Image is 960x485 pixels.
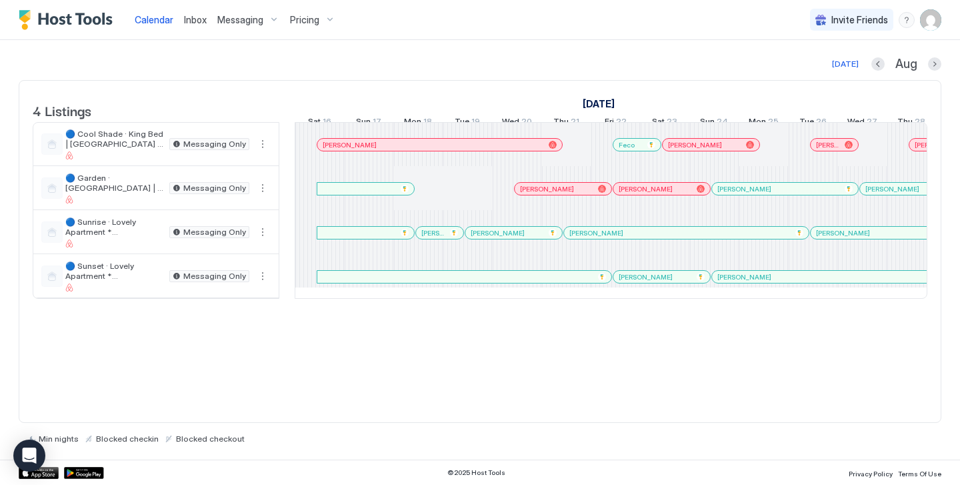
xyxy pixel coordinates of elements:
[619,185,673,193] span: [PERSON_NAME]
[19,467,59,479] a: App Store
[401,113,435,133] a: August 18, 2025
[65,261,164,281] span: 🔵 Sunset · Lovely Apartment *[GEOGRAPHIC_DATA] Best Locations *Sunset
[502,116,519,130] span: Wed
[471,116,480,130] span: 19
[447,468,505,477] span: © 2025 Host Tools
[871,57,885,71] button: Previous month
[13,440,45,472] div: Open Intercom Messenger
[832,58,859,70] div: [DATE]
[19,10,119,30] a: Host Tools Logo
[323,116,331,130] span: 16
[135,13,173,27] a: Calendar
[898,466,941,480] a: Terms Of Use
[521,116,532,130] span: 20
[915,116,925,130] span: 28
[895,57,917,72] span: Aug
[423,116,432,130] span: 18
[255,268,271,284] div: menu
[323,141,377,149] span: [PERSON_NAME]
[33,100,91,120] span: 4 Listings
[290,14,319,26] span: Pricing
[135,14,173,25] span: Calendar
[745,113,782,133] a: August 25, 2025
[305,113,335,133] a: August 16, 2025
[920,9,941,31] div: User profile
[217,14,263,26] span: Messaging
[421,229,445,237] span: [PERSON_NAME]
[865,185,919,193] span: [PERSON_NAME]
[255,180,271,196] div: menu
[717,273,771,282] span: [PERSON_NAME]
[847,116,865,130] span: Wed
[768,116,779,130] span: 25
[255,224,271,240] div: menu
[667,116,677,130] span: 23
[749,116,766,130] span: Mon
[816,229,870,237] span: [PERSON_NAME]
[65,217,164,237] span: 🔵 Sunrise · Lovely Apartment *[GEOGRAPHIC_DATA] Best Locations *Sunrise
[255,136,271,152] button: More options
[39,434,79,444] span: Min nights
[601,113,630,133] a: August 22, 2025
[831,14,888,26] span: Invite Friends
[928,57,941,71] button: Next month
[471,229,525,237] span: [PERSON_NAME]
[899,12,915,28] div: menu
[451,113,483,133] a: August 19, 2025
[717,185,771,193] span: [PERSON_NAME]
[308,116,321,130] span: Sat
[255,180,271,196] button: More options
[697,113,731,133] a: August 24, 2025
[830,56,861,72] button: [DATE]
[64,467,104,479] a: Google Play Store
[668,141,722,149] span: [PERSON_NAME]
[356,116,371,130] span: Sun
[717,116,728,130] span: 24
[649,113,681,133] a: August 23, 2025
[455,116,469,130] span: Tue
[799,116,814,130] span: Tue
[96,434,159,444] span: Blocked checkin
[553,116,569,130] span: Thu
[569,229,623,237] span: [PERSON_NAME]
[619,273,673,282] span: [PERSON_NAME]
[176,434,245,444] span: Blocked checkout
[255,136,271,152] div: menu
[700,116,715,130] span: Sun
[897,116,913,130] span: Thu
[816,116,827,130] span: 26
[353,113,385,133] a: August 17, 2025
[605,116,614,130] span: Fri
[499,113,535,133] a: August 20, 2025
[579,94,618,113] a: August 16, 2025
[849,470,893,478] span: Privacy Policy
[619,141,635,149] span: Feco
[404,116,421,130] span: Mon
[255,268,271,284] button: More options
[652,116,665,130] span: Sat
[894,113,929,133] a: August 28, 2025
[844,113,881,133] a: August 27, 2025
[571,116,579,130] span: 21
[550,113,583,133] a: August 21, 2025
[796,113,830,133] a: August 26, 2025
[816,141,839,149] span: [PERSON_NAME]
[867,116,877,130] span: 27
[898,470,941,478] span: Terms Of Use
[184,13,207,27] a: Inbox
[255,224,271,240] button: More options
[520,185,574,193] span: [PERSON_NAME]
[849,466,893,480] a: Privacy Policy
[65,173,164,193] span: 🔵 Garden · [GEOGRAPHIC_DATA] | [GEOGRAPHIC_DATA] *Best Downtown Locations (4)
[373,116,381,130] span: 17
[616,116,627,130] span: 22
[65,129,164,149] span: 🔵 Cool Shade · King Bed | [GEOGRAPHIC_DATA] *Best Downtown Locations *Cool
[184,14,207,25] span: Inbox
